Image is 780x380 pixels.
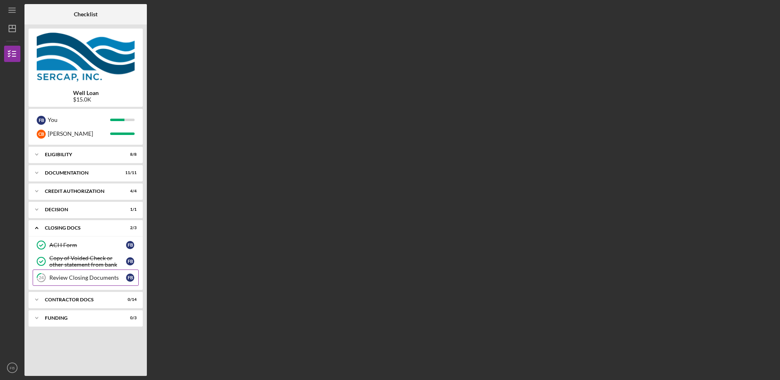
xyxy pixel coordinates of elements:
div: 0 / 3 [122,316,137,320]
a: 24Review Closing DocumentsFB [33,270,139,286]
button: FB [4,360,20,376]
tspan: 24 [39,275,44,281]
div: 4 / 4 [122,189,137,194]
div: 11 / 11 [122,170,137,175]
div: F B [37,116,46,125]
text: FB [10,366,15,370]
a: Copy of Voided Check or other statement from bankFB [33,253,139,270]
div: 1 / 1 [122,207,137,212]
div: F B [126,257,134,265]
div: You [48,113,110,127]
div: Decision [45,207,116,212]
div: Review Closing Documents [49,274,126,281]
b: Checklist [74,11,97,18]
div: [PERSON_NAME] [48,127,110,141]
b: Well Loan [73,90,99,96]
div: 0 / 14 [122,297,137,302]
div: ACH Form [49,242,126,248]
div: 8 / 8 [122,152,137,157]
img: Product logo [29,33,143,82]
div: Funding [45,316,116,320]
div: F B [126,241,134,249]
div: $15.0K [73,96,99,103]
div: C B [37,130,46,139]
div: F B [126,274,134,282]
div: Documentation [45,170,116,175]
div: CREDIT AUTHORIZATION [45,189,116,194]
div: CLOSING DOCS [45,225,116,230]
div: 2 / 3 [122,225,137,230]
div: Copy of Voided Check or other statement from bank [49,255,126,268]
div: Contractor Docs [45,297,116,302]
a: ACH FormFB [33,237,139,253]
div: Eligibility [45,152,116,157]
